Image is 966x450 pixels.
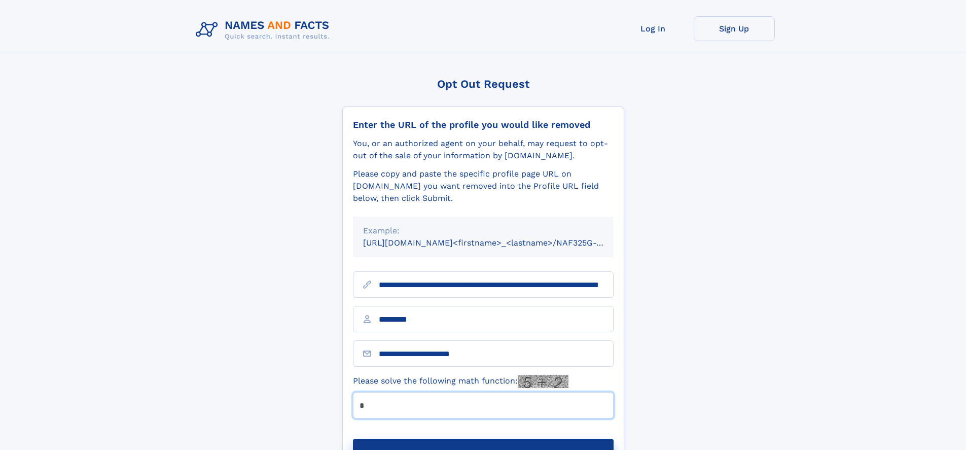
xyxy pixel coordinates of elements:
[694,16,775,41] a: Sign Up
[342,78,624,90] div: Opt Out Request
[613,16,694,41] a: Log In
[353,137,614,162] div: You, or an authorized agent on your behalf, may request to opt-out of the sale of your informatio...
[363,238,633,248] small: [URL][DOMAIN_NAME]<firstname>_<lastname>/NAF325G-xxxxxxxx
[353,168,614,204] div: Please copy and paste the specific profile page URL on [DOMAIN_NAME] you want removed into the Pr...
[353,375,568,388] label: Please solve the following math function:
[192,16,338,44] img: Logo Names and Facts
[363,225,603,237] div: Example:
[353,119,614,130] div: Enter the URL of the profile you would like removed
